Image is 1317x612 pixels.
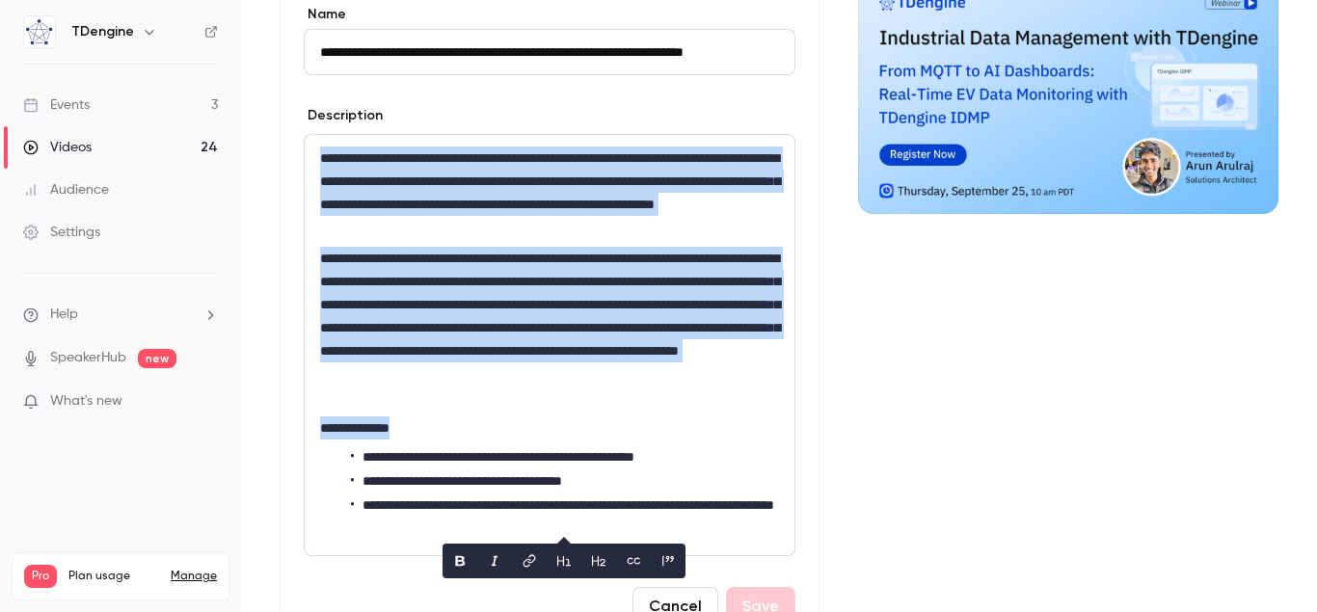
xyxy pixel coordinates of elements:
[138,349,176,368] span: new
[50,305,78,325] span: Help
[24,16,55,47] img: TDengine
[653,545,684,576] button: blockquote
[304,134,795,556] section: description
[304,106,383,125] label: Description
[23,223,100,242] div: Settings
[479,545,510,576] button: italic
[50,348,126,368] a: SpeakerHub
[24,565,57,588] span: Pro
[68,569,159,584] span: Plan usage
[444,545,475,576] button: bold
[23,95,90,115] div: Events
[23,180,109,200] div: Audience
[171,569,217,584] a: Manage
[71,22,134,41] h6: TDengine
[305,135,794,555] div: editor
[50,391,122,412] span: What's new
[23,305,218,325] li: help-dropdown-opener
[514,545,545,576] button: link
[304,5,795,24] label: Name
[23,138,92,157] div: Videos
